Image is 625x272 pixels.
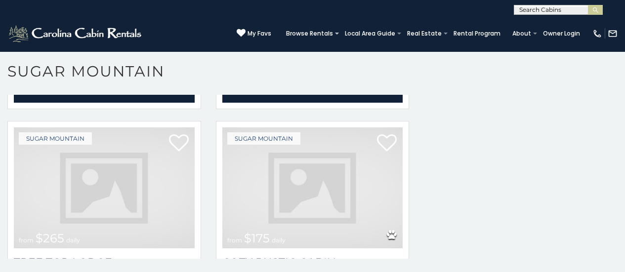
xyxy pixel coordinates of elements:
span: daily [272,236,286,244]
img: mail-regular-white.png [608,29,618,39]
span: $265 [36,231,64,245]
span: daily [66,236,80,244]
img: White-1-2.png [7,24,144,43]
a: Sugar Mountain [227,132,300,145]
a: from $175 daily [222,127,403,248]
a: Cozy Rustic Cabin [222,256,403,269]
a: My Favs [237,29,271,39]
a: Add to favorites [169,133,189,154]
span: My Favs [248,29,271,38]
img: phone-regular-white.png [592,29,602,39]
img: dummy-image.jpg [222,127,403,248]
a: Tree Top Lodge [14,256,195,269]
span: from [19,236,34,244]
img: dummy-image.jpg [14,127,195,248]
a: Rental Program [449,27,505,40]
a: Browse Rentals [281,27,338,40]
a: Real Estate [402,27,447,40]
a: About [507,27,536,40]
a: Sugar Mountain [19,132,92,145]
a: Local Area Guide [340,27,400,40]
a: Owner Login [538,27,585,40]
a: from $265 daily [14,127,195,248]
span: from [227,236,242,244]
span: $175 [244,231,270,245]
